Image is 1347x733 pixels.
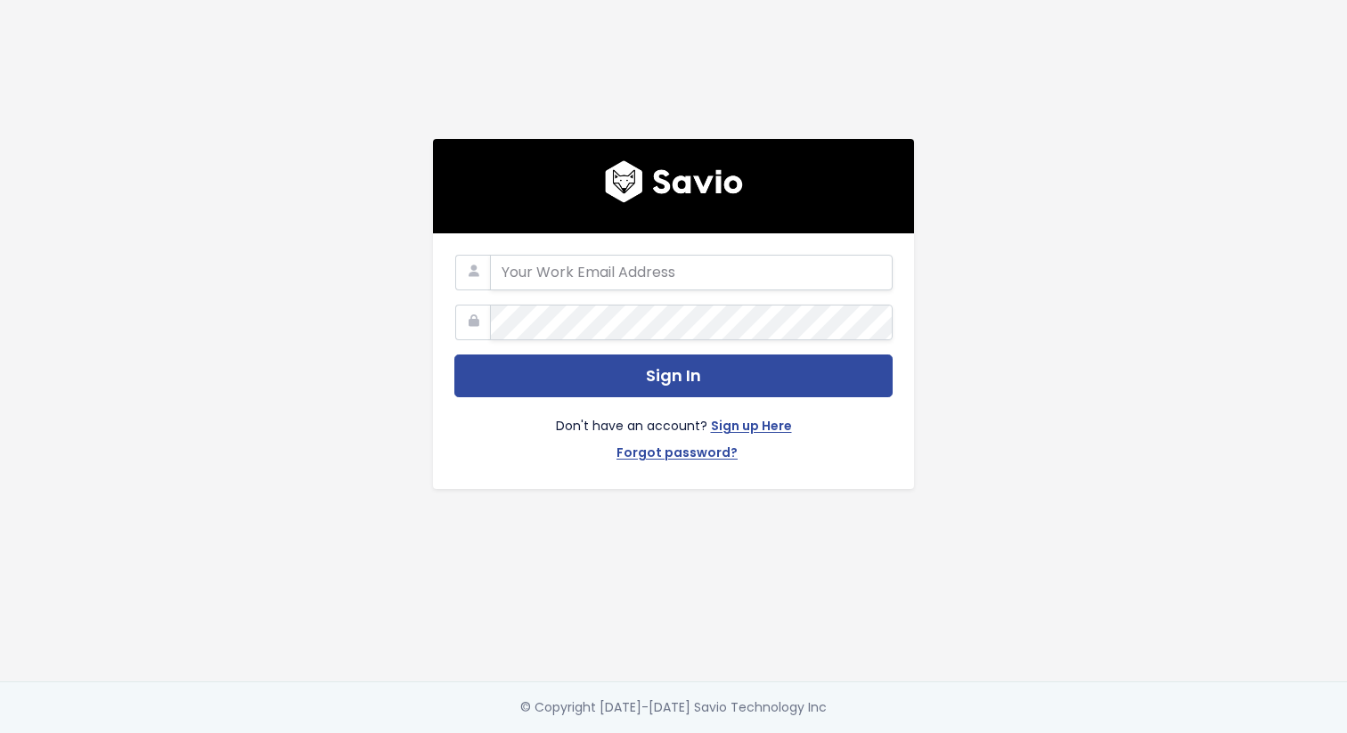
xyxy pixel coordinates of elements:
button: Sign In [454,354,893,398]
a: Forgot password? [616,442,738,468]
img: logo600x187.a314fd40982d.png [605,160,743,203]
div: Don't have an account? [454,397,893,467]
input: Your Work Email Address [490,255,893,290]
a: Sign up Here [711,415,792,441]
div: © Copyright [DATE]-[DATE] Savio Technology Inc [520,696,827,719]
